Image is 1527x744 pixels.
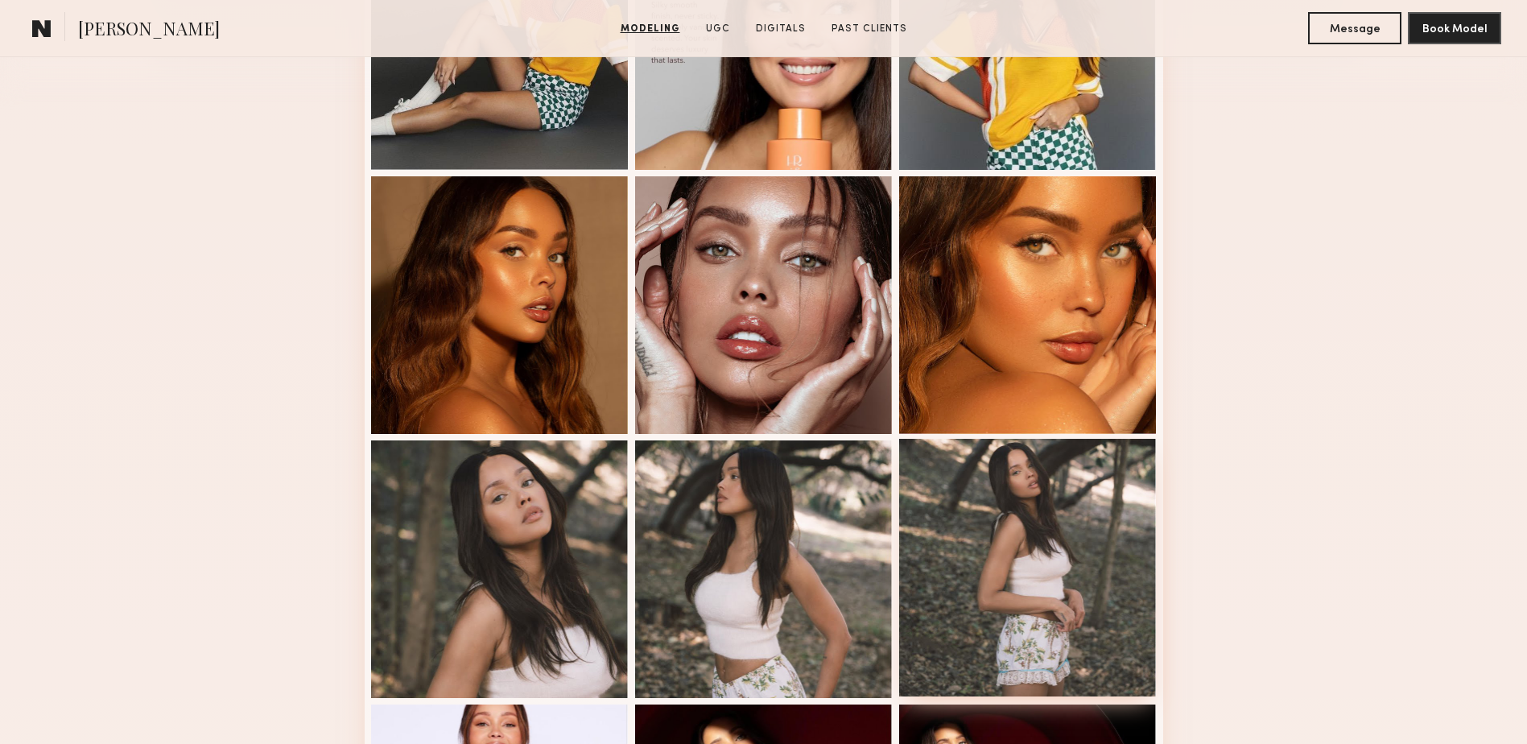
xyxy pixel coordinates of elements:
[749,22,812,36] a: Digitals
[78,16,220,44] span: [PERSON_NAME]
[825,22,914,36] a: Past Clients
[700,22,737,36] a: UGC
[614,22,687,36] a: Modeling
[1308,12,1401,44] button: Message
[1408,21,1501,35] a: Book Model
[1408,12,1501,44] button: Book Model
